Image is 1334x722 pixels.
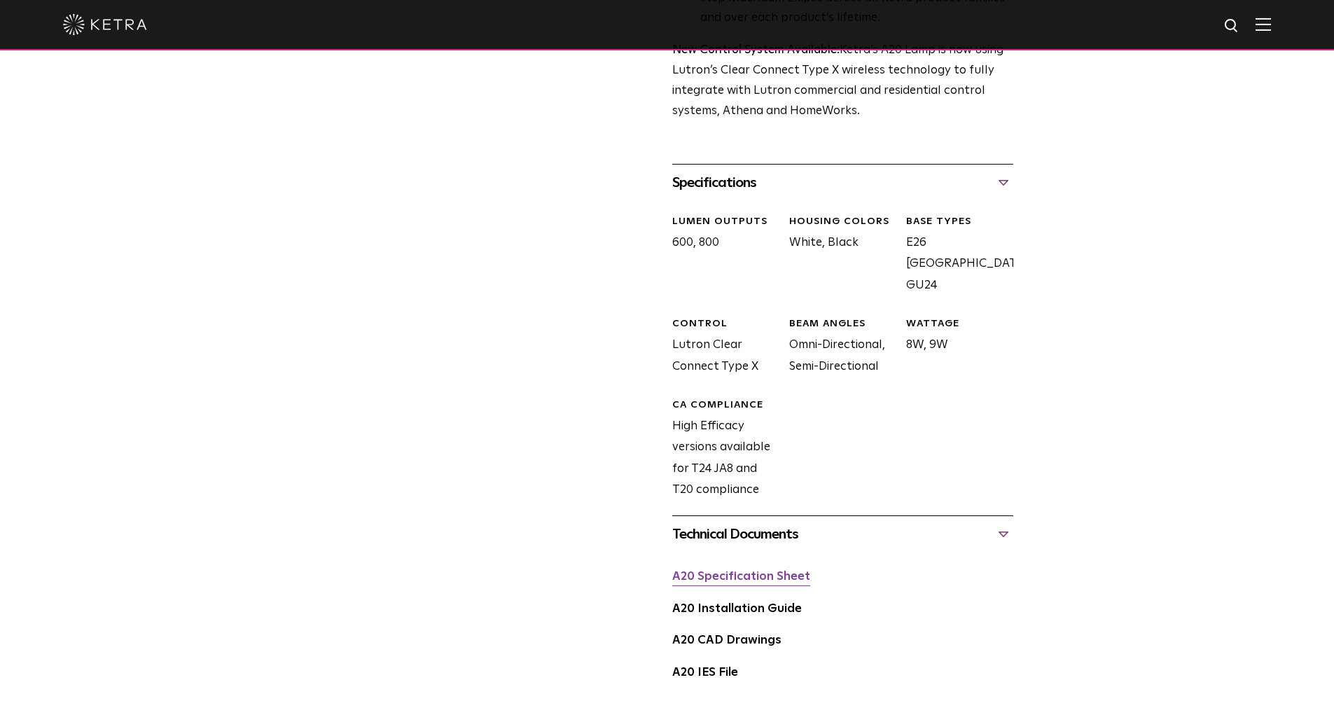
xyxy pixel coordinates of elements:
img: search icon [1223,18,1241,35]
div: LUMEN OUTPUTS [672,215,779,229]
div: CONTROL [672,317,779,331]
div: Technical Documents [672,523,1013,546]
div: CA Compliance [672,398,779,412]
div: Omni-Directional, Semi-Directional [779,317,896,377]
a: A20 Installation Guide [672,603,802,615]
div: Lutron Clear Connect Type X [662,317,779,377]
a: A20 Specification Sheet [672,571,810,583]
div: BEAM ANGLES [789,317,896,331]
img: ketra-logo-2019-white [63,14,147,35]
div: Specifications [672,172,1013,194]
div: 600, 800 [662,215,779,296]
a: A20 CAD Drawings [672,634,781,646]
img: Hamburger%20Nav.svg [1256,18,1271,31]
div: White, Black [779,215,896,296]
a: A20 IES File [672,667,738,679]
div: WATTAGE [906,317,1013,331]
div: E26 [GEOGRAPHIC_DATA], GU24 [896,215,1013,296]
div: 8W, 9W [896,317,1013,377]
div: HOUSING COLORS [789,215,896,229]
p: Ketra’s A20 Lamp is now using Lutron’s Clear Connect Type X wireless technology to fully integrat... [672,41,1013,122]
div: BASE TYPES [906,215,1013,229]
div: High Efficacy versions available for T24 JA8 and T20 compliance [662,398,779,501]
